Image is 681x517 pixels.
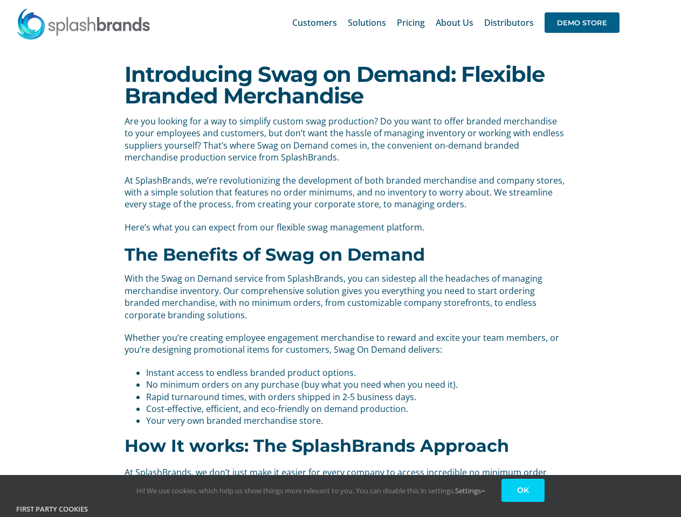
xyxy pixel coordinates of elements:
[125,244,425,265] b: The Benefits of Swag on Demand
[125,466,565,502] p: At SplashBrands, we don’t just make it easier for every company to access incredible no minimum o...
[125,115,565,164] p: Are you looking for a way to simplify custom swag production? Do you want to offer branded mercha...
[545,5,620,40] a: DEMO STORE
[146,367,356,379] span: Instant access to endless branded product options.
[292,5,337,40] a: Customers
[136,486,485,495] span: Hi! We use cookies, which help us show things more relevant to you. You can disable this in setti...
[484,5,534,40] a: Distributors
[436,18,473,27] span: About Us
[125,221,565,233] p: Here’s what you can expect from our flexible swag management platform.
[348,18,386,27] span: Solutions
[146,391,565,403] li: Rapid turnaround times, with orders shipped in 2-5 business days.
[16,504,665,515] h4: First Party Cookies
[16,8,151,40] img: SplashBrands.com Logo
[455,486,485,495] a: Settings
[125,435,509,456] b: How It works: The SplashBrands Approach
[146,415,565,427] li: Your very own branded merchandise store.
[146,379,565,390] li: No minimum orders on any purchase (buy what you need when you need it).
[125,64,556,107] h1: Introducing Swag on Demand: Flexible Branded Merchandise
[484,18,534,27] span: Distributors
[125,332,565,356] p: Whether you’re creating employee engagement merchandise to reward and excite your team members, o...
[545,12,620,33] span: DEMO STORE
[125,273,565,321] p: With the Swag on Demand service from SplashBrands, you can sidestep all the headaches of managing...
[292,5,620,40] nav: Main Menu
[397,18,425,27] span: Pricing
[292,18,337,27] span: Customers
[501,479,545,502] a: OK
[146,403,565,415] li: Cost-effective, efficient, and eco-friendly on demand production.
[397,5,425,40] a: Pricing
[125,174,565,211] p: At SplashBrands, we’re revolutionizing the development of both branded merchandise and company st...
